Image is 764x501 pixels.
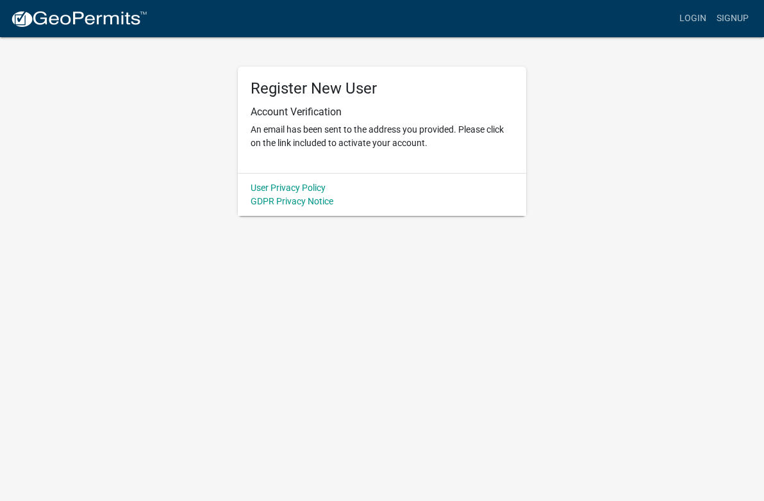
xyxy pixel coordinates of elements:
[251,106,513,118] h6: Account Verification
[711,6,754,31] a: Signup
[674,6,711,31] a: Login
[251,123,513,150] p: An email has been sent to the address you provided. Please click on the link included to activate...
[251,196,333,206] a: GDPR Privacy Notice
[251,79,513,98] h5: Register New User
[251,183,326,193] a: User Privacy Policy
